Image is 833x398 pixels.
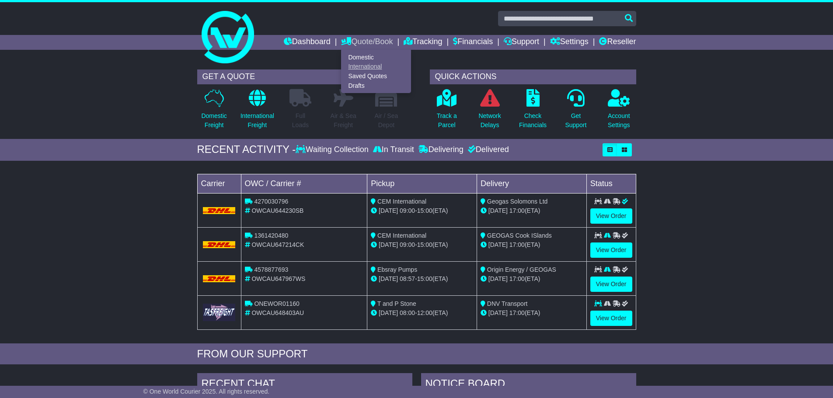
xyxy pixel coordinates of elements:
[590,311,632,326] a: View Order
[590,277,632,292] a: View Order
[375,111,398,130] p: Air / Sea Depot
[481,274,583,284] div: (ETA)
[453,35,493,50] a: Financials
[487,300,528,307] span: DNV Transport
[608,111,630,130] p: Account Settings
[509,241,525,248] span: 17:00
[478,89,501,135] a: NetworkDelays
[197,143,296,156] div: RECENT ACTIVITY -
[488,275,508,282] span: [DATE]
[436,89,457,135] a: Track aParcel
[509,309,525,316] span: 17:00
[371,308,473,318] div: - (ETA)
[607,89,631,135] a: AccountSettings
[284,35,331,50] a: Dashboard
[197,373,412,397] div: RECENT CHAT
[251,207,303,214] span: OWCAU644230SB
[586,174,636,193] td: Status
[240,111,274,130] p: International Freight
[241,174,367,193] td: OWC / Carrier #
[197,174,241,193] td: Carrier
[201,89,227,135] a: DomesticFreight
[371,145,416,155] div: In Transit
[509,275,525,282] span: 17:00
[251,309,304,316] span: OWCAU648403AU
[371,206,473,215] div: - (ETA)
[477,174,586,193] td: Delivery
[565,111,586,130] p: Get Support
[466,145,509,155] div: Delivered
[590,242,632,258] a: View Order
[331,111,356,130] p: Air & Sea Freight
[377,300,416,307] span: T and P Stone
[251,241,304,248] span: OWCAU647214CK
[377,198,426,205] span: CEM International
[417,241,432,248] span: 15:00
[240,89,275,135] a: InternationalFreight
[487,198,548,205] span: Geogas Solomons Ltd
[341,50,411,93] div: Quote/Book
[416,145,466,155] div: Delivering
[590,208,632,224] a: View Order
[203,275,236,282] img: DHL.png
[377,266,417,273] span: Ebsray Pumps
[599,35,636,50] a: Reseller
[400,207,415,214] span: 09:00
[341,35,393,50] a: Quote/Book
[430,69,636,84] div: QUICK ACTIONS
[342,81,411,90] a: Drafts
[342,52,411,62] a: Domestic
[251,275,305,282] span: OWCAU647967WS
[400,309,415,316] span: 08:00
[379,275,398,282] span: [DATE]
[519,89,547,135] a: CheckFinancials
[203,207,236,214] img: DHL.png
[143,388,270,395] span: © One World Courier 2025. All rights reserved.
[379,207,398,214] span: [DATE]
[201,111,227,130] p: Domestic Freight
[400,275,415,282] span: 08:57
[296,145,370,155] div: Waiting Collection
[488,207,508,214] span: [DATE]
[487,232,552,239] span: GEOGAS Cook ISlands
[417,309,432,316] span: 12:00
[481,240,583,249] div: (ETA)
[488,309,508,316] span: [DATE]
[197,348,636,360] div: FROM OUR SUPPORT
[488,241,508,248] span: [DATE]
[371,274,473,284] div: - (ETA)
[404,35,442,50] a: Tracking
[203,241,236,248] img: DHL.png
[371,240,473,249] div: - (ETA)
[197,69,404,84] div: GET A QUOTE
[487,266,556,273] span: Origin Energy / GEOGAS
[342,72,411,81] a: Saved Quotes
[417,207,432,214] span: 15:00
[509,207,525,214] span: 17:00
[481,308,583,318] div: (ETA)
[254,300,299,307] span: ONEWOR01160
[254,266,288,273] span: 4578877693
[377,232,426,239] span: CEM International
[400,241,415,248] span: 09:00
[478,111,501,130] p: Network Delays
[342,62,411,72] a: International
[504,35,539,50] a: Support
[421,373,636,397] div: NOTICE BOARD
[254,198,288,205] span: 4270030796
[203,304,236,321] img: GetCarrierServiceLogo
[519,111,547,130] p: Check Financials
[367,174,477,193] td: Pickup
[379,309,398,316] span: [DATE]
[550,35,589,50] a: Settings
[254,232,288,239] span: 1361420480
[289,111,311,130] p: Full Loads
[437,111,457,130] p: Track a Parcel
[481,206,583,215] div: (ETA)
[417,275,432,282] span: 15:00
[379,241,398,248] span: [DATE]
[565,89,587,135] a: GetSupport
